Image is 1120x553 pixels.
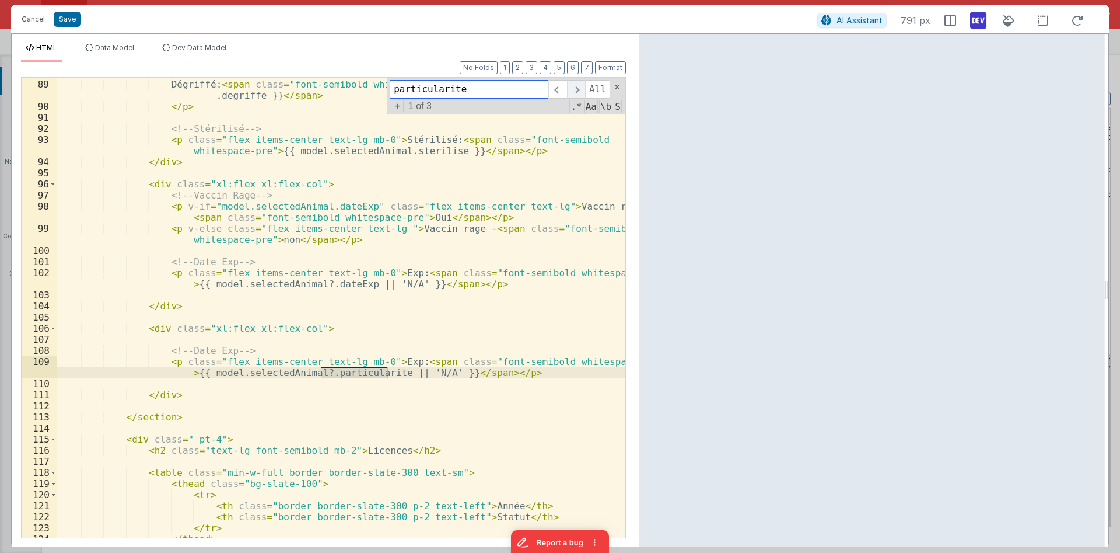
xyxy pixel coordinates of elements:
div: 114 [22,423,57,434]
div: 100 [22,245,57,256]
div: 124 [22,534,57,545]
span: Data Model [95,43,134,52]
div: 98 [22,201,57,223]
div: 111 [22,389,57,401]
button: No Folds [460,61,498,74]
span: 791 px [901,13,930,27]
button: Format [595,61,626,74]
div: 108 [22,345,57,356]
button: 2 [512,61,523,74]
input: Search for [390,80,548,99]
button: Save [54,12,81,27]
div: 96 [22,179,57,190]
div: 110 [22,378,57,389]
span: Whole Word Search [599,100,612,113]
div: 122 [22,512,57,523]
button: 5 [554,61,565,74]
div: 105 [22,312,57,323]
span: 1 of 3 [404,101,436,112]
button: Cancel [16,11,51,27]
button: 6 [567,61,579,74]
span: Alt-Enter [585,80,610,99]
span: AI Assistant [836,15,883,25]
div: 102 [22,267,57,290]
div: 121 [22,500,57,512]
span: CaseSensitive Search [584,100,598,113]
span: Toggel Replace mode [391,100,404,112]
span: Dev Data Model [172,43,226,52]
button: 4 [540,61,551,74]
div: 90 [22,101,57,112]
div: 91 [22,112,57,123]
div: 123 [22,523,57,534]
div: 112 [22,401,57,412]
div: 93 [22,134,57,156]
div: 120 [22,489,57,500]
div: 115 [22,434,57,445]
span: HTML [36,43,57,52]
div: 117 [22,456,57,467]
div: 118 [22,467,57,478]
button: 3 [526,61,537,74]
div: 113 [22,412,57,423]
span: RegExp Search [569,100,583,113]
div: 97 [22,190,57,201]
span: Search In Selection [614,100,622,113]
div: 101 [22,256,57,267]
div: 116 [22,445,57,456]
div: 106 [22,323,57,334]
div: 104 [22,301,57,312]
div: 89 [22,79,57,101]
div: 109 [22,356,57,378]
button: 1 [500,61,510,74]
div: 92 [22,123,57,134]
div: 99 [22,223,57,245]
div: 94 [22,156,57,168]
button: AI Assistant [817,13,887,28]
div: 103 [22,290,57,301]
div: 95 [22,168,57,179]
div: 119 [22,478,57,489]
button: 7 [581,61,593,74]
div: 107 [22,334,57,345]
